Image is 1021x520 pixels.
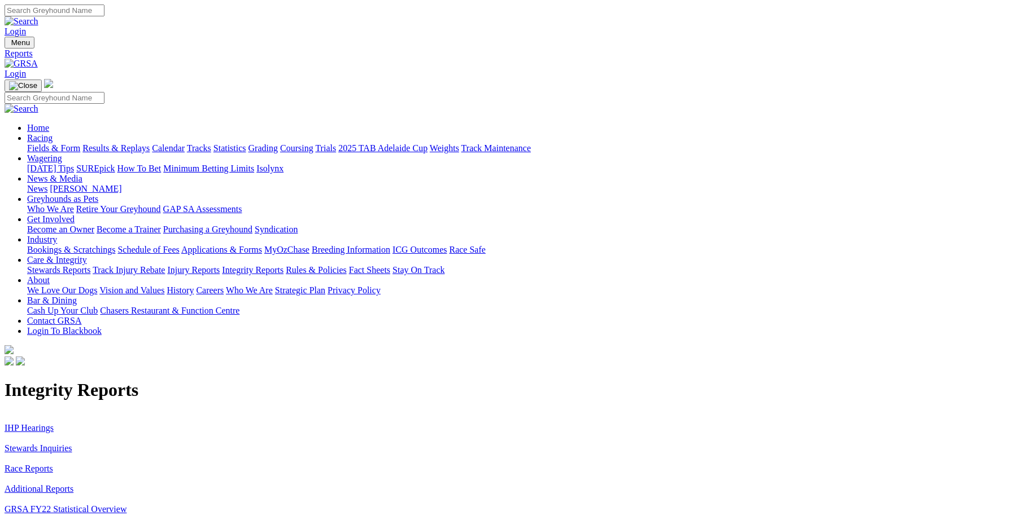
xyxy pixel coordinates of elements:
[392,245,447,254] a: ICG Outcomes
[430,143,459,153] a: Weights
[5,345,14,354] img: logo-grsa-white.png
[27,285,97,295] a: We Love Our Dogs
[349,265,390,275] a: Fact Sheets
[27,164,74,173] a: [DATE] Tips
[50,184,121,193] a: [PERSON_NAME]
[27,265,1016,275] div: Care & Integrity
[152,143,185,153] a: Calendar
[27,184,47,193] a: News
[27,164,1016,174] div: Wagering
[27,245,1016,255] div: Industry
[5,484,73,493] a: Additional Reports
[196,285,224,295] a: Careers
[27,133,53,143] a: Racing
[97,224,161,234] a: Become a Trainer
[5,27,26,36] a: Login
[328,285,381,295] a: Privacy Policy
[5,104,38,114] img: Search
[213,143,246,153] a: Statistics
[5,80,42,92] button: Toggle navigation
[99,285,164,295] a: Vision and Values
[248,143,278,153] a: Grading
[27,153,62,163] a: Wagering
[181,245,262,254] a: Applications & Forms
[256,164,283,173] a: Isolynx
[27,143,80,153] a: Fields & Form
[27,316,81,325] a: Contact GRSA
[11,38,30,47] span: Menu
[44,79,53,88] img: logo-grsa-white.png
[27,275,50,285] a: About
[5,92,104,104] input: Search
[187,143,211,153] a: Tracks
[5,464,53,473] a: Race Reports
[275,285,325,295] a: Strategic Plan
[117,245,179,254] a: Schedule of Fees
[100,306,239,315] a: Chasers Restaurant & Function Centre
[5,16,38,27] img: Search
[27,306,1016,316] div: Bar & Dining
[167,265,220,275] a: Injury Reports
[16,356,25,365] img: twitter.svg
[27,143,1016,153] div: Racing
[5,5,104,16] input: Search
[5,37,34,49] button: Toggle navigation
[27,255,87,265] a: Care & Integrity
[76,164,115,173] a: SUREpick
[226,285,273,295] a: Who We Are
[5,380,1016,400] h1: Integrity Reports
[312,245,390,254] a: Breeding Information
[117,164,162,173] a: How To Bet
[27,194,98,204] a: Greyhounds as Pets
[76,204,161,214] a: Retire Your Greyhound
[280,143,313,153] a: Coursing
[461,143,531,153] a: Track Maintenance
[5,443,72,453] a: Stewards Inquiries
[27,296,77,305] a: Bar & Dining
[449,245,485,254] a: Race Safe
[5,504,126,514] a: GRSA FY22 Statistical Overview
[163,204,242,214] a: GAP SA Assessments
[338,143,427,153] a: 2025 TAB Adelaide Cup
[27,306,98,315] a: Cash Up Your Club
[27,285,1016,296] div: About
[255,224,298,234] a: Syndication
[286,265,347,275] a: Rules & Policies
[167,285,194,295] a: History
[27,245,115,254] a: Bookings & Scratchings
[222,265,283,275] a: Integrity Reports
[163,164,254,173] a: Minimum Betting Limits
[5,49,1016,59] a: Reports
[264,245,309,254] a: MyOzChase
[27,123,49,133] a: Home
[5,356,14,365] img: facebook.svg
[82,143,150,153] a: Results & Replays
[27,265,90,275] a: Stewards Reports
[315,143,336,153] a: Trials
[27,214,75,224] a: Get Involved
[5,423,54,433] a: IHP Hearings
[27,204,1016,214] div: Greyhounds as Pets
[93,265,165,275] a: Track Injury Rebate
[5,69,26,78] a: Login
[27,224,94,234] a: Become an Owner
[5,59,38,69] img: GRSA
[27,174,82,183] a: News & Media
[163,224,252,234] a: Purchasing a Greyhound
[9,81,37,90] img: Close
[392,265,444,275] a: Stay On Track
[27,224,1016,235] div: Get Involved
[27,326,102,336] a: Login To Blackbook
[27,235,57,244] a: Industry
[27,204,74,214] a: Who We Are
[27,184,1016,194] div: News & Media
